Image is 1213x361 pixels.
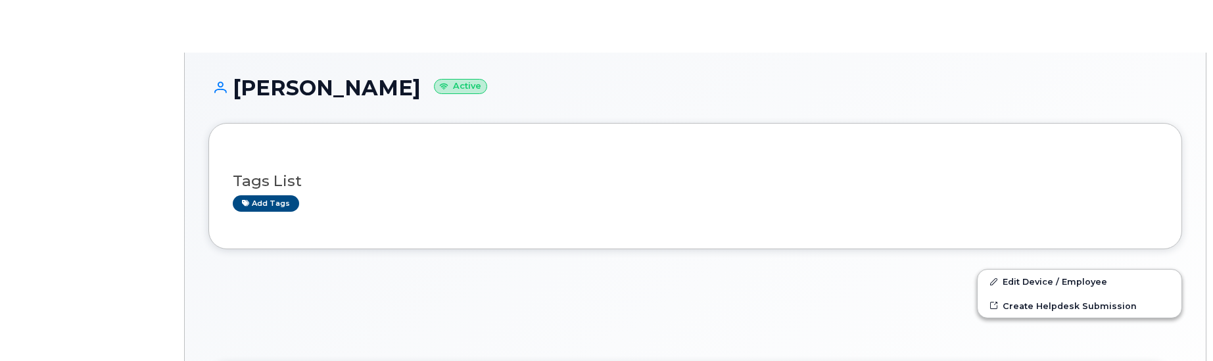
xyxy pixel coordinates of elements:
h3: Tags List [233,173,1158,189]
a: Edit Device / Employee [978,270,1181,293]
h1: [PERSON_NAME] [208,76,1182,99]
a: Create Helpdesk Submission [978,294,1181,318]
a: Add tags [233,195,299,212]
small: Active [434,79,487,94]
